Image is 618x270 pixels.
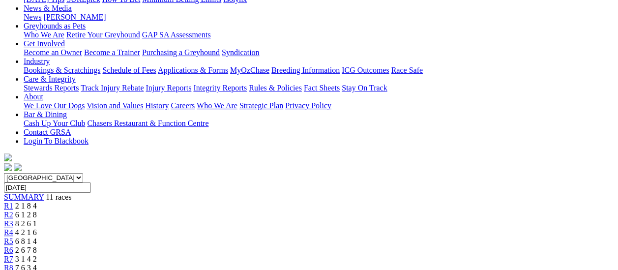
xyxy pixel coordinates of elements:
a: MyOzChase [230,66,269,74]
a: Chasers Restaurant & Function Centre [87,119,208,127]
div: Industry [24,66,614,75]
a: We Love Our Dogs [24,101,85,110]
a: R6 [4,246,13,254]
a: Purchasing a Greyhound [142,48,220,57]
span: 6 8 1 4 [15,237,37,245]
a: SUMMARY [4,193,44,201]
span: 2 1 8 4 [15,202,37,210]
a: Who We Are [24,30,64,39]
a: R2 [4,210,13,219]
a: News & Media [24,4,72,12]
a: Rules & Policies [249,84,302,92]
a: Privacy Policy [285,101,331,110]
a: Fact Sheets [304,84,340,92]
a: Injury Reports [146,84,191,92]
a: Get Involved [24,39,65,48]
span: 3 1 4 2 [15,255,37,263]
a: Industry [24,57,50,65]
input: Select date [4,182,91,193]
a: Retire Your Greyhound [66,30,140,39]
a: Become an Owner [24,48,82,57]
span: 8 2 6 1 [15,219,37,228]
span: 4 2 1 6 [15,228,37,237]
a: Bookings & Scratchings [24,66,100,74]
a: Care & Integrity [24,75,76,83]
a: Login To Blackbook [24,137,88,145]
a: [PERSON_NAME] [43,13,106,21]
a: History [145,101,169,110]
a: Careers [171,101,195,110]
a: Race Safe [391,66,422,74]
a: Integrity Reports [193,84,247,92]
a: ICG Outcomes [342,66,389,74]
a: R5 [4,237,13,245]
a: R7 [4,255,13,263]
a: Vision and Values [87,101,143,110]
img: twitter.svg [14,163,22,171]
a: Greyhounds as Pets [24,22,86,30]
a: News [24,13,41,21]
a: Cash Up Your Club [24,119,85,127]
a: GAP SA Assessments [142,30,211,39]
a: Who We Are [197,101,237,110]
a: Syndication [222,48,259,57]
a: Stay On Track [342,84,387,92]
a: Breeding Information [271,66,340,74]
a: Become a Trainer [84,48,140,57]
a: Stewards Reports [24,84,79,92]
span: 2 6 7 8 [15,246,37,254]
span: 6 1 2 8 [15,210,37,219]
div: About [24,101,614,110]
img: logo-grsa-white.png [4,153,12,161]
a: R1 [4,202,13,210]
a: Applications & Forms [158,66,228,74]
div: Get Involved [24,48,614,57]
a: Strategic Plan [239,101,283,110]
a: Schedule of Fees [102,66,156,74]
a: R3 [4,219,13,228]
a: About [24,92,43,101]
div: News & Media [24,13,614,22]
img: facebook.svg [4,163,12,171]
span: 11 races [46,193,71,201]
a: Bar & Dining [24,110,67,119]
div: Greyhounds as Pets [24,30,614,39]
div: Care & Integrity [24,84,614,92]
a: Track Injury Rebate [81,84,144,92]
a: R4 [4,228,13,237]
a: Contact GRSA [24,128,71,136]
div: Bar & Dining [24,119,614,128]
